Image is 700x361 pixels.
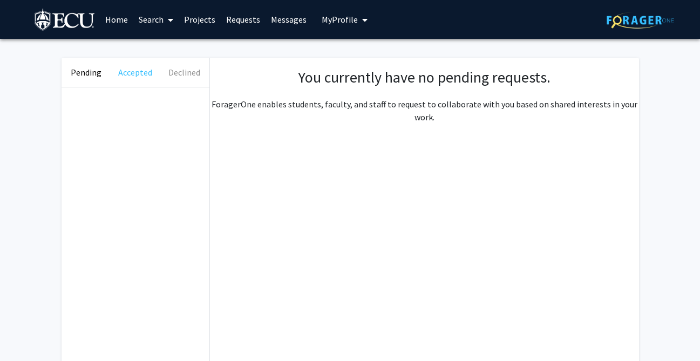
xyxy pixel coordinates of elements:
a: Home [100,1,133,38]
a: Search [133,1,179,38]
button: Declined [160,58,209,87]
span: My Profile [322,14,358,25]
iframe: Chat [8,312,46,353]
a: Projects [179,1,221,38]
a: Requests [221,1,266,38]
img: ForagerOne Logo [607,12,674,29]
a: Messages [266,1,312,38]
img: East Carolina University Logo [35,9,96,33]
h1: You currently have no pending requests. [221,69,628,87]
p: ForagerOne enables students, faculty, and staff to request to collaborate with you based on share... [210,98,639,124]
button: Pending [62,58,111,87]
button: Accepted [111,58,160,87]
